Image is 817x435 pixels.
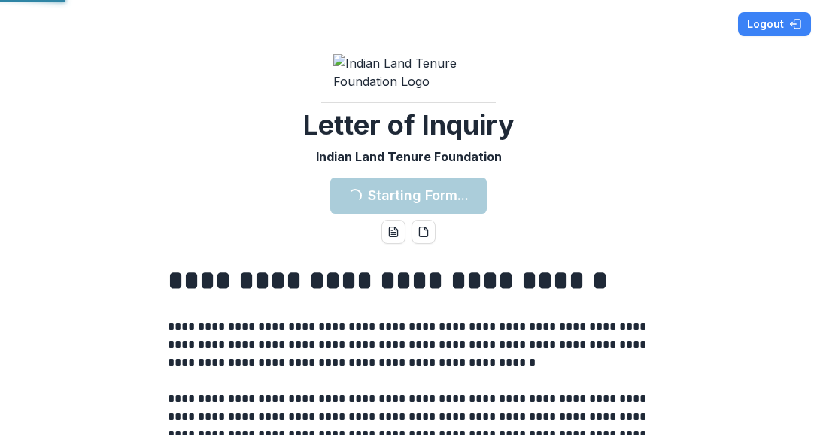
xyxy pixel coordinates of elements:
p: Indian Land Tenure Foundation [316,148,502,166]
button: Starting Form... [330,178,487,214]
button: Logout [738,12,811,36]
img: Indian Land Tenure Foundation Logo [333,54,484,90]
h2: Letter of Inquiry [303,109,515,141]
button: pdf-download [412,220,436,244]
button: word-download [381,220,405,244]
